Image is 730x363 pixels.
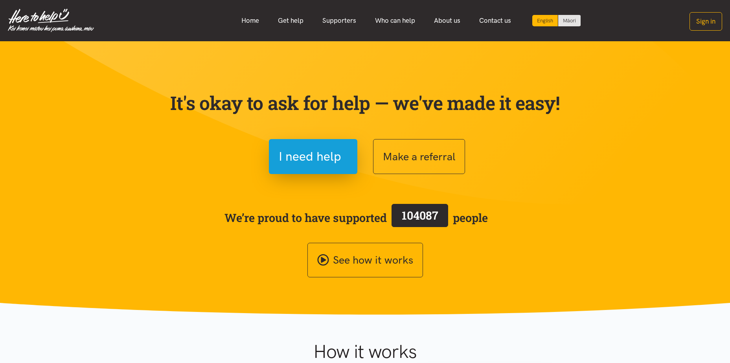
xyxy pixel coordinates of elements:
[532,15,558,26] div: Current language
[532,15,581,26] div: Language toggle
[232,12,268,29] a: Home
[313,12,366,29] a: Supporters
[373,139,465,174] button: Make a referral
[425,12,470,29] a: About us
[366,12,425,29] a: Who can help
[307,243,423,278] a: See how it works
[269,139,357,174] button: I need help
[237,340,493,363] h1: How it works
[470,12,520,29] a: Contact us
[268,12,313,29] a: Get help
[169,92,562,114] p: It's okay to ask for help — we've made it easy!
[224,202,488,233] span: We’re proud to have supported people
[402,208,438,223] span: 104087
[8,9,94,32] img: Home
[558,15,581,26] a: Switch to Te Reo Māori
[279,147,341,167] span: I need help
[690,12,722,31] button: Sign in
[387,202,453,233] a: 104087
